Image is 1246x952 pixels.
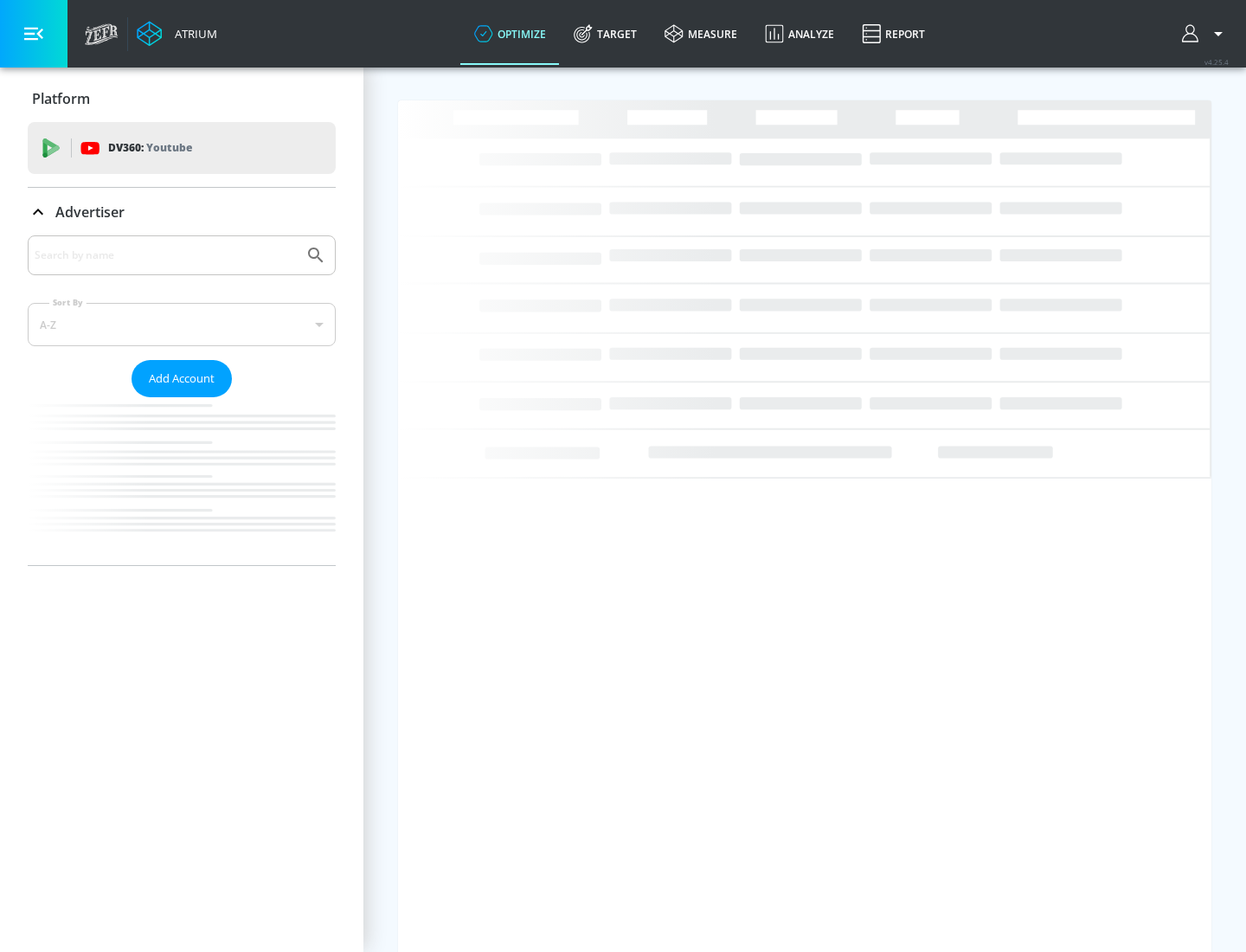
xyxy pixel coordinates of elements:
[651,3,751,65] a: measure
[108,138,192,158] p: DV360:
[137,21,217,47] a: Atrium
[49,297,87,308] label: Sort By
[28,122,336,174] div: DV360: Youtube
[146,138,192,157] p: Youtube
[460,3,560,65] a: optimize
[55,203,125,222] p: Advertiser
[168,26,217,42] div: Atrium
[751,3,848,65] a: Analyze
[28,235,336,565] div: Advertiser
[560,3,651,65] a: Target
[28,74,336,123] div: Platform
[149,369,215,389] span: Add Account
[1204,57,1229,67] span: v 4.25.4
[132,360,232,397] button: Add Account
[32,89,90,108] p: Platform
[35,244,297,267] input: Search by name
[28,303,336,346] div: A-Z
[848,3,939,65] a: Report
[28,188,336,236] div: Advertiser
[28,397,336,565] nav: list of Advertiser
